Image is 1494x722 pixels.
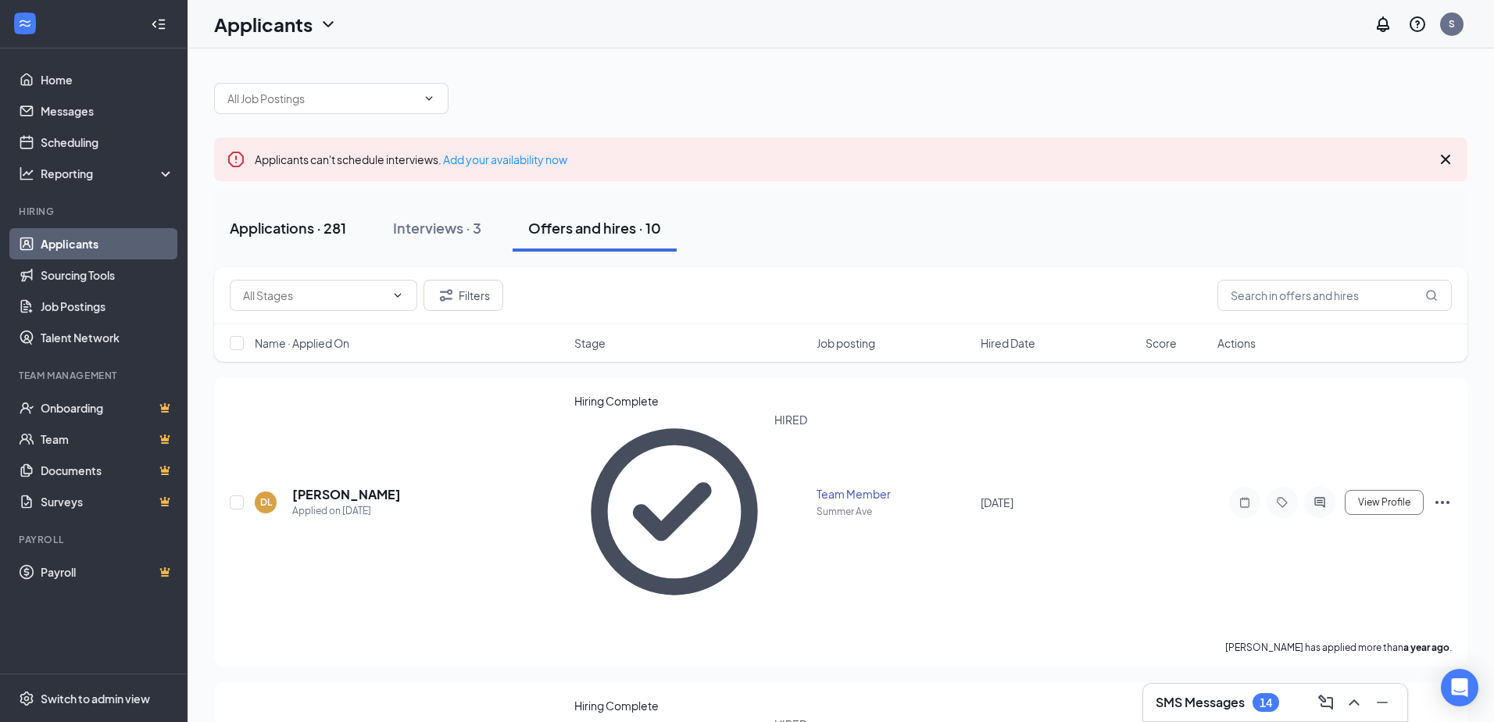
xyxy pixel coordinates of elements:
svg: Collapse [151,16,166,32]
div: Team Member [817,486,972,502]
svg: ChevronDown [423,92,435,105]
input: All Stages [243,287,385,304]
div: Hiring Complete [574,393,807,409]
a: Messages [41,95,174,127]
svg: Notifications [1374,15,1392,34]
div: Interviews · 3 [393,218,481,238]
svg: Cross [1436,150,1455,169]
div: Applications · 281 [230,218,346,238]
svg: Minimize [1373,693,1392,712]
span: View Profile [1358,497,1410,508]
div: DL [260,495,272,509]
a: DocumentsCrown [41,455,174,486]
svg: ActiveChat [1310,496,1329,509]
a: OnboardingCrown [41,392,174,424]
span: Stage [574,335,606,351]
svg: Settings [19,691,34,706]
span: [DATE] [981,495,1013,509]
div: Switch to admin view [41,691,150,706]
a: Applicants [41,228,174,259]
span: Name · Applied On [255,335,349,351]
input: All Job Postings [227,90,416,107]
a: TeamCrown [41,424,174,455]
b: a year ago [1403,642,1449,653]
p: [PERSON_NAME] has applied more than . [1225,641,1452,654]
span: Score [1146,335,1177,351]
svg: ChevronDown [319,15,338,34]
h3: SMS Messages [1156,694,1245,711]
h5: [PERSON_NAME] [292,486,401,503]
svg: Note [1235,496,1254,509]
a: Home [41,64,174,95]
span: Actions [1217,335,1256,351]
div: HIRED [774,412,807,612]
span: Applicants can't schedule interviews. [255,152,567,166]
span: Job posting [817,335,875,351]
div: Hiring Complete [574,698,807,713]
button: View Profile [1345,490,1424,515]
svg: MagnifyingGlass [1425,289,1438,302]
svg: Tag [1273,496,1292,509]
button: ComposeMessage [1314,690,1339,715]
h1: Applicants [214,11,313,38]
div: 14 [1260,696,1272,709]
div: Open Intercom Messenger [1441,669,1478,706]
div: Applied on [DATE] [292,503,401,519]
span: Hired Date [981,335,1035,351]
svg: Filter [437,286,456,305]
input: Search in offers and hires [1217,280,1452,311]
a: PayrollCrown [41,556,174,588]
svg: WorkstreamLogo [17,16,33,31]
svg: Ellipses [1433,493,1452,512]
div: Team Management [19,369,171,382]
svg: Analysis [19,166,34,181]
a: Talent Network [41,322,174,353]
svg: ChevronDown [391,289,404,302]
svg: Error [227,150,245,169]
button: Minimize [1370,690,1395,715]
div: S [1449,17,1455,30]
div: Hiring [19,205,171,218]
svg: QuestionInfo [1408,15,1427,34]
a: Sourcing Tools [41,259,174,291]
svg: ChevronUp [1345,693,1364,712]
a: SurveysCrown [41,486,174,517]
div: Summer Ave [817,505,972,518]
svg: CheckmarkCircle [574,412,774,612]
a: Scheduling [41,127,174,158]
a: Job Postings [41,291,174,322]
svg: ComposeMessage [1317,693,1335,712]
div: Offers and hires · 10 [528,218,661,238]
a: Add your availability now [443,152,567,166]
div: Reporting [41,166,175,181]
button: Filter Filters [424,280,503,311]
button: ChevronUp [1342,690,1367,715]
div: Payroll [19,533,171,546]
